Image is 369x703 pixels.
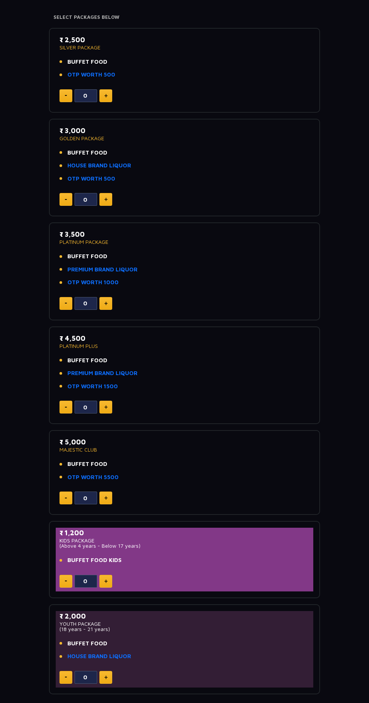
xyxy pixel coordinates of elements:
span: BUFFET FOOD [67,149,107,157]
p: ₹ 3,500 [59,229,310,239]
p: ₹ 2,000 [59,611,310,621]
p: PLATINUM PLUS [59,343,310,349]
span: BUFFET FOOD [67,252,107,261]
img: minus [65,199,67,200]
p: (Above 4 years - Below 17 years) [59,543,310,548]
span: BUFFET FOOD KIDS [67,556,122,565]
p: MAJESTIC CLUB [59,447,310,452]
span: BUFFET FOOD [67,460,107,469]
a: OTP WORTH 1500 [67,382,118,391]
p: KIDS PACKAGE [59,538,310,543]
p: ₹ 5,000 [59,437,310,447]
p: YOUTH PACKAGE [59,621,310,626]
p: GOLDEN PACKAGE [59,136,310,141]
img: minus [65,407,67,408]
a: OTP WORTH 5500 [67,473,119,482]
p: SILVER PACKAGE [59,45,310,50]
span: BUFFET FOOD [67,639,107,648]
img: plus [104,496,108,500]
img: plus [104,405,108,409]
p: ₹ 3,000 [59,126,310,136]
a: HOUSE BRAND LIQUOR [67,161,131,170]
img: minus [65,580,67,582]
p: ₹ 2,500 [59,35,310,45]
a: HOUSE BRAND LIQUOR [67,652,131,661]
img: plus [104,198,108,201]
img: plus [104,579,108,583]
img: plus [104,94,108,98]
a: PREMIUM BRAND LIQUOR [67,369,137,378]
h4: Select Packages Below [53,14,316,20]
a: OTP WORTH 500 [67,70,115,79]
img: minus [65,677,67,678]
span: BUFFET FOOD [67,58,107,66]
img: minus [65,95,67,96]
p: (18 years - 21 years) [59,626,310,632]
img: minus [65,303,67,304]
span: BUFFET FOOD [67,356,107,365]
img: plus [104,302,108,305]
img: minus [65,498,67,499]
a: PREMIUM BRAND LIQUOR [67,265,137,274]
p: ₹ 1,200 [59,528,310,538]
a: OTP WORTH 500 [67,175,115,183]
img: plus [104,675,108,679]
a: OTP WORTH 1000 [67,278,119,287]
p: ₹ 4,500 [59,333,310,343]
p: PLATINUM PACKAGE [59,239,310,245]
